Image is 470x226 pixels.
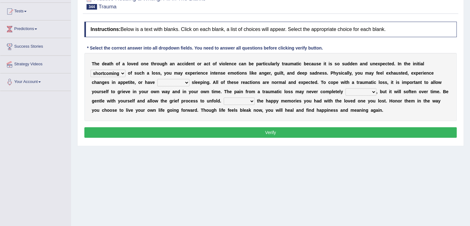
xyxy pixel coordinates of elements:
b: g [162,61,165,66]
a: Predictions [0,20,71,36]
b: s [158,71,160,76]
b: a [421,61,423,66]
b: g [207,80,210,85]
b: r [421,71,422,76]
b: o [128,61,131,66]
b: t [109,61,111,66]
b: i [210,71,211,76]
b: d [186,61,188,66]
b: l [127,61,128,66]
b: x [188,71,190,76]
b: y [355,71,358,76]
b: e [386,71,388,76]
b: e [223,71,225,76]
b: t [282,71,283,76]
b: o [197,61,200,66]
b: r [155,61,157,66]
small: Trauma [99,4,116,10]
b: n [200,71,203,76]
b: k [252,71,254,76]
b: n [243,61,246,66]
b: b [249,61,252,66]
b: n [426,71,429,76]
b: i [298,61,299,66]
b: l [423,61,424,66]
b: e [243,80,245,85]
b: e [133,61,136,66]
b: l [249,71,251,76]
b: e [411,71,413,76]
b: c [429,71,431,76]
b: , [408,71,409,76]
b: v [150,80,152,85]
b: s [310,71,312,76]
b: t [418,61,419,66]
b: i [184,61,186,66]
b: r [269,71,271,76]
b: i [112,80,113,85]
b: o [128,71,131,76]
b: i [238,71,239,76]
b: e [215,71,218,76]
b: s [134,71,137,76]
b: e [254,71,257,76]
b: e [234,61,236,66]
b: a [345,71,347,76]
b: r [200,61,201,66]
b: c [342,71,345,76]
b: s [324,71,327,76]
b: e [198,71,200,76]
b: I [398,61,399,66]
b: o [138,80,141,85]
b: x [388,71,391,76]
b: d [350,61,353,66]
b: p [304,71,307,76]
b: e [126,80,128,85]
b: t [401,71,403,76]
b: c [231,61,234,66]
a: Strategy Videos [0,56,71,71]
b: t [296,61,298,66]
b: p [190,71,193,76]
b: n [317,71,320,76]
b: c [139,71,142,76]
b: t [131,80,132,85]
span: 344 [87,4,97,10]
b: i [324,61,325,66]
b: t [209,61,210,66]
b: e [375,61,378,66]
b: o [221,80,223,85]
b: p [416,71,419,76]
b: a [178,71,180,76]
b: n [191,61,193,66]
b: d [347,61,350,66]
b: a [360,61,362,66]
b: d [392,61,394,66]
b: f [223,80,225,85]
b: n [204,80,207,85]
b: u [314,61,316,66]
b: p [200,80,203,85]
b: g [264,71,267,76]
b: g [102,80,105,85]
b: a [294,61,296,66]
b: h [391,71,394,76]
b: e [302,71,305,76]
b: e [378,71,380,76]
b: e [132,80,135,85]
b: e [380,71,383,76]
b: e [431,71,434,76]
b: s [316,61,319,66]
b: p [123,80,126,85]
b: s [399,71,401,76]
b: x [378,61,380,66]
b: s [338,71,341,76]
b: c [92,80,94,85]
b: , [351,71,353,76]
b: e [205,71,208,76]
b: i [417,61,418,66]
h4: Below is a text with blanks. Click on each blank, a list of choices will appear. Select the appro... [84,22,457,37]
b: a [107,61,109,66]
b: . [394,61,395,66]
b: a [97,80,99,85]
